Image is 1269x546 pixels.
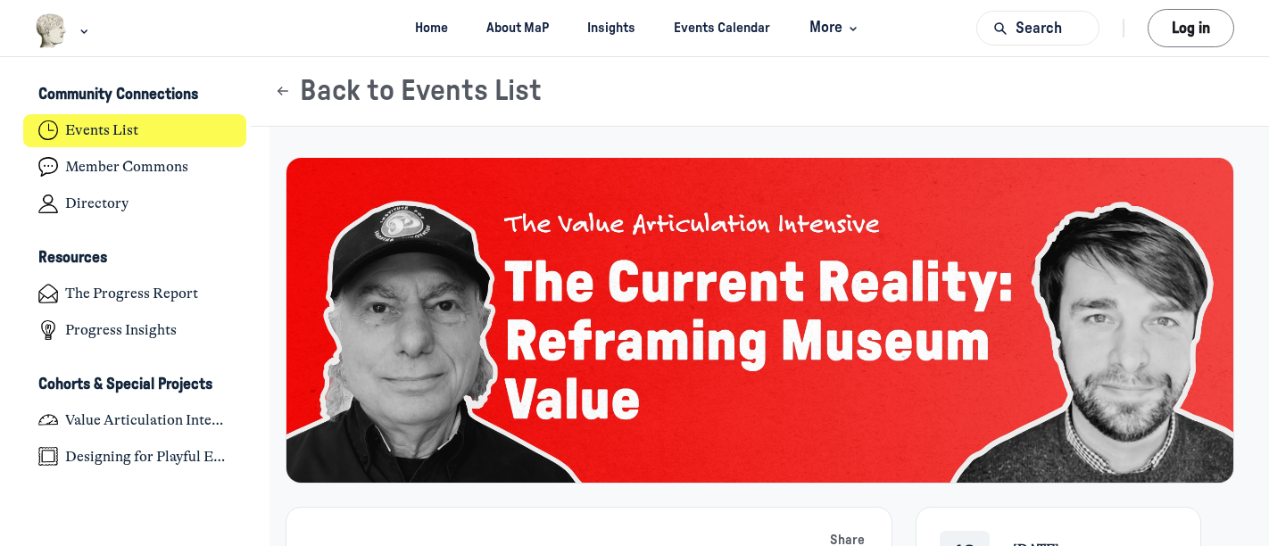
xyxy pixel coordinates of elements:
button: Cohorts & Special ProjectsCollapse space [23,369,247,400]
a: Member Commons [23,151,247,184]
a: Insights [572,12,651,45]
a: Progress Insights [23,314,247,347]
button: Back to Events List [274,74,542,109]
span: More [809,16,862,40]
button: More [793,12,869,45]
button: ResourcesCollapse space [23,244,247,274]
h3: Community Connections [38,86,198,104]
a: Events List [23,114,247,147]
a: Home [400,12,464,45]
a: Designing for Playful Engagement [23,440,247,473]
h4: Progress Insights [65,321,177,339]
h4: Value Articulation Intensive (Cultural Leadership Lab) [65,411,231,429]
header: Page Header [251,57,1269,127]
a: The Progress Report [23,277,247,310]
h3: Cohorts & Special Projects [38,376,212,394]
a: Directory [23,187,247,220]
button: Museums as Progress logo [35,12,93,50]
a: Value Articulation Intensive (Cultural Leadership Lab) [23,403,247,436]
button: Log in [1148,9,1234,47]
button: Community ConnectionsCollapse space [23,80,247,111]
h4: Directory [65,194,129,212]
a: About MaP [471,12,565,45]
h3: Resources [38,249,107,268]
button: Search [976,11,1099,45]
h4: Events List [65,121,138,139]
h4: Member Commons [65,158,188,176]
h4: Designing for Playful Engagement [65,448,231,466]
a: Events Calendar [659,12,786,45]
h4: The Progress Report [65,285,198,302]
img: Museums as Progress logo [35,13,68,48]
